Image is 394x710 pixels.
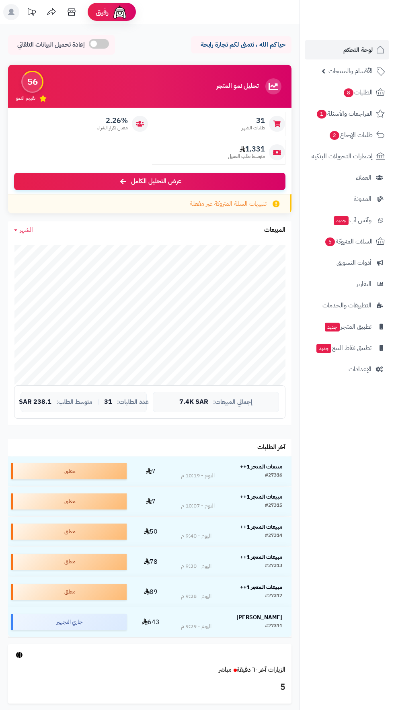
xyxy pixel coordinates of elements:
[305,125,389,145] a: طلبات الإرجاع2
[240,553,282,561] strong: مبيعات المتجر 1++
[97,399,99,405] span: |
[265,472,282,480] div: #27316
[325,237,335,246] span: 5
[112,4,128,20] img: ai-face.png
[242,125,265,131] span: طلبات الشهر
[181,502,215,510] div: اليوم - 10:07 م
[56,399,92,405] span: متوسط الطلب:
[14,225,33,235] a: الشهر
[228,153,265,160] span: متوسط طلب العميل
[324,321,371,332] span: تطبيق المتجر
[305,104,389,123] a: المراجعات والأسئلة1
[334,216,349,225] span: جديد
[16,95,35,102] span: تقييم النمو
[130,456,171,486] td: 7
[356,172,371,183] span: العملاء
[14,681,285,694] h3: 5
[130,607,171,637] td: 643
[11,584,127,600] div: معلق
[181,622,211,630] div: اليوم - 9:29 م
[240,583,282,591] strong: مبيعات المتجر 1++
[265,592,282,600] div: #27312
[11,524,127,540] div: معلق
[316,344,331,353] span: جديد
[322,300,371,311] span: التطبيقات والخدمات
[305,360,389,379] a: الإعدادات
[96,7,109,17] span: رفيق
[257,444,285,451] h3: آخر الطلبات
[130,487,171,516] td: 7
[236,613,282,622] strong: [PERSON_NAME]
[316,108,373,119] span: المراجعات والأسئلة
[333,215,371,226] span: وآتس آب
[265,562,282,570] div: #27313
[97,116,128,125] span: 2.26%
[14,173,285,190] a: عرض التحليل الكامل
[20,225,33,235] span: الشهر
[181,532,211,540] div: اليوم - 9:40 م
[181,592,211,600] div: اليوم - 9:28 م
[181,472,215,480] div: اليوم - 10:19 م
[343,44,373,55] span: لوحة التحكم
[329,129,373,141] span: طلبات الإرجاع
[305,253,389,272] a: أدوات التسويق
[305,211,389,230] a: وآتس آبجديد
[190,199,267,209] span: تنبيهات السلة المتروكة غير مفعلة
[356,278,371,290] span: التقارير
[219,665,232,675] small: مباشر
[216,83,259,90] h3: تحليل نمو المتجر
[305,168,389,187] a: العملاء
[305,296,389,315] a: التطبيقات والخدمات
[328,65,373,77] span: الأقسام والمنتجات
[325,323,340,331] span: جديد
[130,547,171,577] td: 78
[242,116,265,125] span: 31
[339,23,386,39] img: logo-2.png
[11,463,127,479] div: معلق
[264,227,285,234] h3: المبيعات
[219,665,285,675] a: الزيارات آخر ٦٠ دقيقةمباشر
[330,131,339,140] span: 2
[305,83,389,102] a: الطلبات8
[104,399,112,406] span: 31
[11,554,127,570] div: معلق
[305,338,389,358] a: تطبيق نقاط البيعجديد
[305,232,389,251] a: السلات المتروكة5
[343,87,373,98] span: الطلبات
[97,125,128,131] span: معدل تكرار الشراء
[305,40,389,59] a: لوحة التحكم
[305,317,389,336] a: تطبيق المتجرجديد
[305,147,389,166] a: إشعارات التحويلات البنكية
[240,493,282,501] strong: مبيعات المتجر 1++
[337,257,371,268] span: أدوات التسويق
[317,110,326,119] span: 1
[130,577,171,607] td: 89
[305,274,389,294] a: التقارير
[117,399,149,405] span: عدد الطلبات:
[11,493,127,509] div: معلق
[197,40,285,49] p: حياكم الله ، نتمنى لكم تجارة رابحة
[265,532,282,540] div: #27314
[305,189,389,209] a: المدونة
[240,523,282,531] strong: مبيعات المتجر 1++
[11,614,127,630] div: جاري التجهيز
[130,517,171,546] td: 50
[349,364,371,375] span: الإعدادات
[265,502,282,510] div: #27315
[21,4,41,22] a: تحديثات المنصة
[344,88,353,97] span: 8
[131,177,181,186] span: عرض التحليل الكامل
[179,399,208,406] span: 7.4K SAR
[312,151,373,162] span: إشعارات التحويلات البنكية
[324,236,373,247] span: السلات المتروكة
[19,399,51,406] span: 238.1 SAR
[17,40,85,49] span: إعادة تحميل البيانات التلقائي
[213,399,252,405] span: إجمالي المبيعات:
[265,622,282,630] div: #27311
[240,462,282,471] strong: مبيعات المتجر 1++
[354,193,371,205] span: المدونة
[181,562,211,570] div: اليوم - 9:30 م
[228,145,265,153] span: 1,331
[316,342,371,354] span: تطبيق نقاط البيع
